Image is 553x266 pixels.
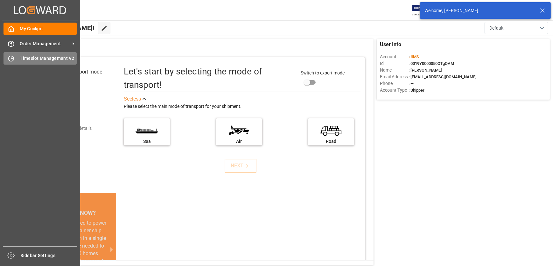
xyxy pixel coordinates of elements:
div: See less [124,95,141,103]
span: Phone [380,80,409,87]
span: JIMS [409,54,419,59]
span: Account Type [380,87,409,94]
span: Default [489,25,504,31]
span: My Cockpit [20,25,77,32]
span: Email Address [380,73,409,80]
span: : [409,54,419,59]
div: Air [219,138,259,145]
div: Let's start by selecting the mode of transport! [124,65,294,92]
span: User Info [380,41,401,48]
div: Please select the main mode of transport for your shipment. [124,103,360,110]
span: : — [409,81,414,86]
span: Sidebar Settings [21,252,78,259]
span: : [EMAIL_ADDRESS][DOMAIN_NAME] [409,74,477,79]
div: NEXT [231,162,250,170]
a: Timeslot Management V2 [3,52,77,65]
span: Id [380,60,409,67]
span: Timeslot Management V2 [20,55,77,62]
span: Order Management [20,40,70,47]
a: My Cockpit [3,23,77,35]
div: Road [311,138,351,145]
span: Account [380,53,409,60]
span: : 0019Y0000050OTgQAM [409,61,454,66]
img: Exertis%20JAM%20-%20Email%20Logo.jpg_1722504956.jpg [412,5,434,16]
div: Welcome, [PERSON_NAME] [424,7,534,14]
button: NEXT [225,159,256,173]
div: Select transport mode [53,68,102,76]
button: open menu [485,22,548,34]
div: Sea [127,138,167,145]
span: : [PERSON_NAME] [409,68,442,73]
span: Switch to expert mode [301,70,345,75]
span: Name [380,67,409,73]
span: : Shipper [409,88,424,93]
